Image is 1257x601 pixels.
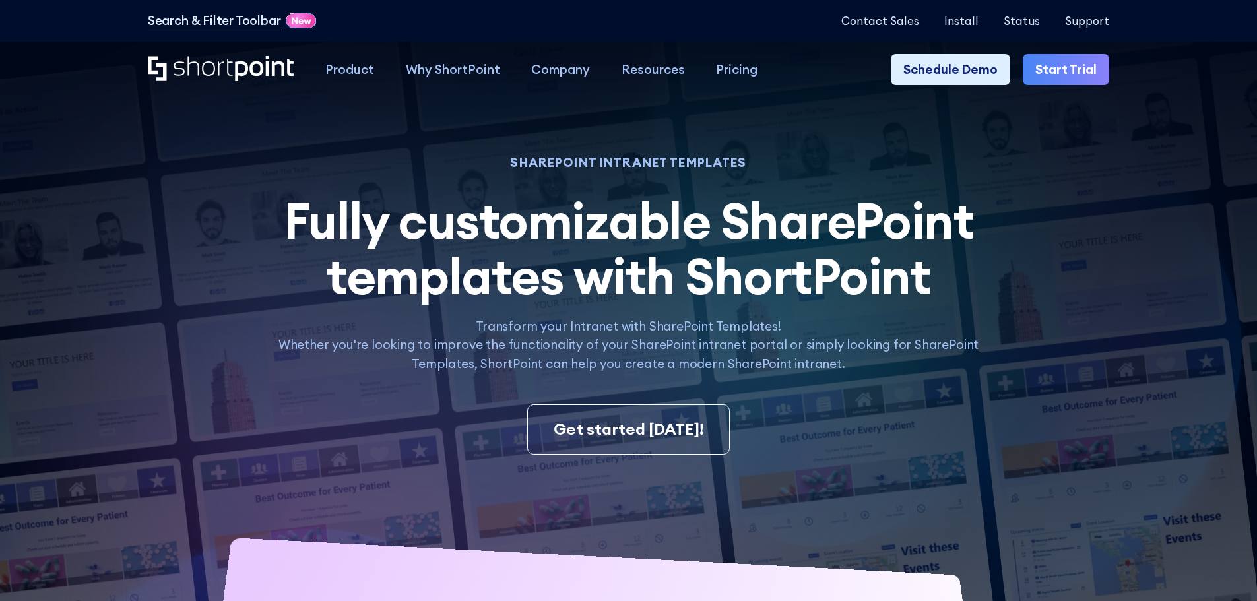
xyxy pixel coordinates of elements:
a: Why ShortPoint [390,54,516,86]
h1: SHAREPOINT INTRANET TEMPLATES [261,157,996,168]
div: Why ShortPoint [406,60,500,79]
a: Support [1065,15,1109,27]
div: Get started [DATE]! [554,418,704,441]
a: Get started [DATE]! [527,404,729,455]
a: Company [515,54,606,86]
a: Search & Filter Toolbar [148,11,281,30]
a: Start Trial [1023,54,1109,86]
div: Product [325,60,374,79]
a: Install [944,15,979,27]
div: Company [531,60,590,79]
a: Status [1004,15,1040,27]
a: Product [309,54,390,86]
div: Pricing [716,60,757,79]
div: Resources [622,60,685,79]
a: Pricing [701,54,774,86]
a: Resources [606,54,701,86]
a: Schedule Demo [891,54,1010,86]
a: Contact Sales [841,15,919,27]
a: Home [148,56,294,83]
p: Transform your Intranet with SharePoint Templates! Whether you're looking to improve the function... [261,317,996,373]
span: Fully customizable SharePoint templates with ShortPoint [284,189,974,307]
